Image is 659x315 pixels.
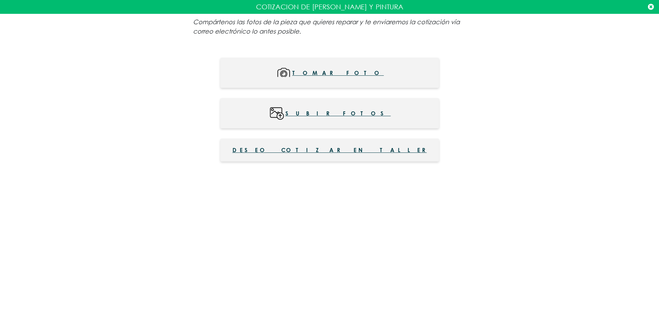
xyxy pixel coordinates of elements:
[220,98,439,128] button: Subir fotos
[232,146,427,154] span: Deseo cotizar en taller
[292,65,384,81] span: Tomar foto
[220,58,439,88] button: Tomar foto
[193,17,466,36] p: Compártenos las fotos de la pieza que quieres reparar y te enviaremos la cotización vía correo el...
[220,139,439,161] button: Deseo cotizar en taller
[5,2,654,12] p: COTIZACION DE [PERSON_NAME] Y PINTURA
[268,105,285,121] img: wWc3mI9nliSrAAAAABJRU5ErkJggg==
[275,65,292,81] img: mMoqUg+Y6aUS6LnDlxD7Bo0MZxWs6HFM5cnHM4Qtg4Rn
[285,105,391,121] span: Subir fotos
